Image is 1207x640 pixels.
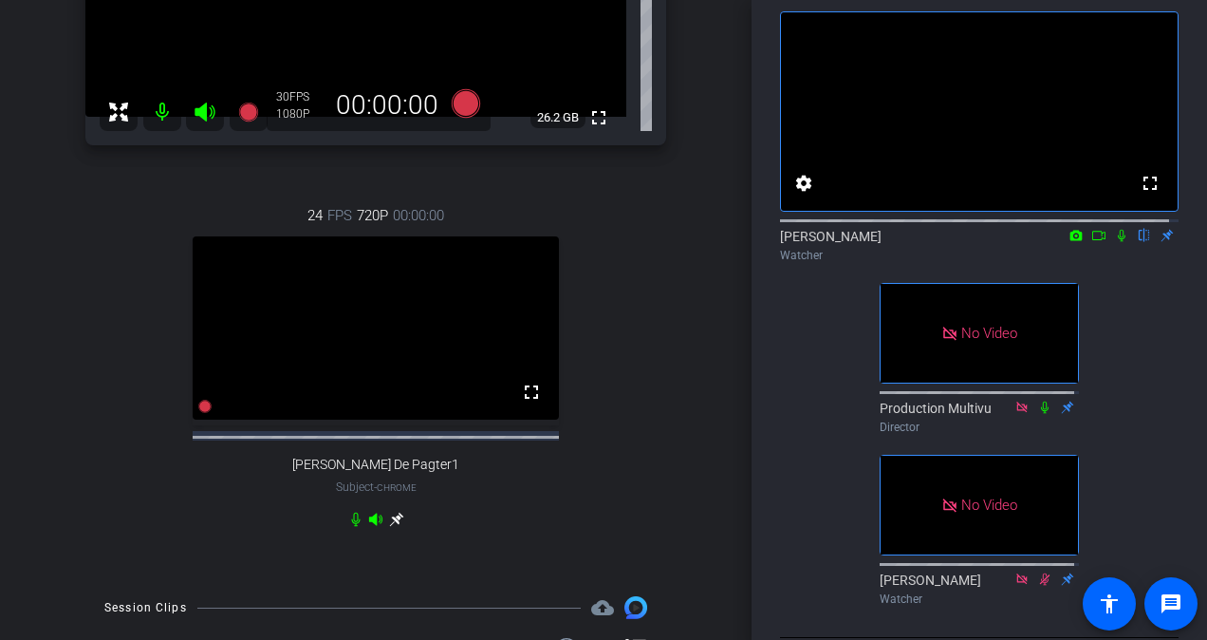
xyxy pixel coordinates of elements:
span: 720P [357,205,388,226]
div: 1080P [276,106,324,122]
div: [PERSON_NAME] [880,571,1079,608]
div: [PERSON_NAME] [780,227,1179,264]
span: Subject [336,479,417,496]
div: 00:00:00 [324,89,451,122]
span: 00:00:00 [393,205,444,226]
mat-icon: fullscreen [1139,172,1161,195]
div: Session Clips [104,598,187,617]
div: Production Multivu [880,399,1079,436]
div: 30 [276,89,324,104]
div: Director [880,419,1079,436]
mat-icon: fullscreen [520,381,543,404]
span: FPS [327,205,352,226]
mat-icon: flip [1133,226,1156,243]
mat-icon: accessibility [1098,593,1121,615]
span: No Video [961,496,1017,513]
span: FPS [289,90,309,104]
span: No Video [961,325,1017,342]
span: 26.2 GB [530,106,585,129]
mat-icon: fullscreen [587,106,610,129]
span: Chrome [377,482,417,493]
span: Destinations for your clips [591,596,614,619]
span: 24 [307,205,323,226]
span: - [374,480,377,494]
div: Watcher [780,247,1179,264]
img: Session clips [624,596,647,619]
mat-icon: settings [792,172,815,195]
mat-icon: cloud_upload [591,596,614,619]
div: Watcher [880,591,1079,608]
mat-icon: message [1160,593,1182,615]
span: [PERSON_NAME] De Pagter1 [292,457,459,473]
